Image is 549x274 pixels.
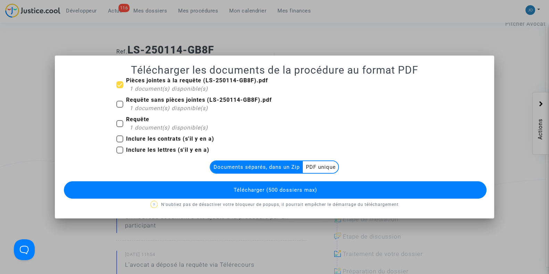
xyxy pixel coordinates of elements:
b: Requête [126,116,149,123]
span: 1 document(s) disponible(s) [130,85,208,92]
img: tab_domain_overview_orange.svg [28,40,34,46]
b: Pièces jointes à la requête (LS-250114-GB8F).pdf [126,77,268,84]
b: Inclure les lettres (s'il y en a) [126,147,209,153]
div: Domaine [36,41,53,45]
div: Domaine: [DOMAIN_NAME] [18,18,78,24]
div: Mots-clés [86,41,106,45]
span: ? [153,203,155,207]
span: 1 document(s) disponible(s) [130,105,208,111]
multi-toggle-item: Documents séparés, dans un Zip [210,161,303,173]
span: Télécharger (500 dossiers max) [233,187,317,193]
img: logo_orange.svg [11,11,17,17]
img: website_grey.svg [11,18,17,24]
span: 1 document(s) disponible(s) [130,124,208,131]
button: Télécharger (500 dossiers max) [64,181,486,199]
b: Inclure les contrats (s'il y en a) [126,135,214,142]
div: v 4.0.25 [19,11,34,17]
b: Requête sans pièces jointes (LS-250114-GB8F).pdf [126,97,272,103]
img: tab_keywords_by_traffic_grey.svg [79,40,84,46]
iframe: Help Scout Beacon - Open [14,239,35,260]
h1: Télécharger les documents de la procédure au format PDF [63,64,486,76]
p: N'oubliez pas de désactiver votre bloqueur de popups, il pourrait empêcher le démarrage du téléch... [63,200,486,209]
multi-toggle-item: PDF unique [303,161,338,173]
